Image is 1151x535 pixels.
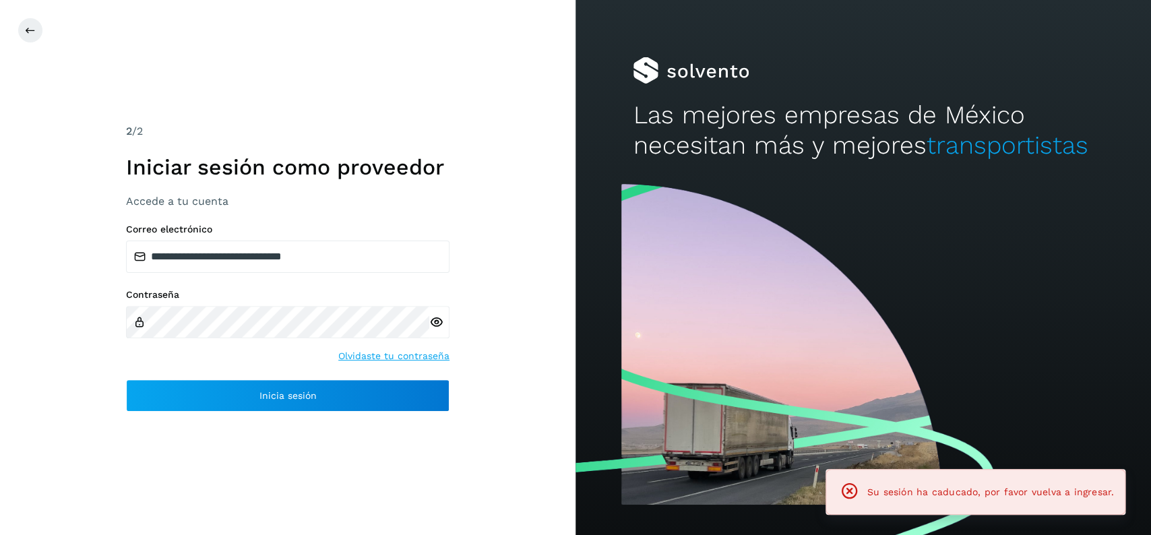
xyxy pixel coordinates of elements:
a: Olvidaste tu contraseña [338,349,449,363]
label: Correo electrónico [126,224,449,235]
h2: Las mejores empresas de México necesitan más y mejores [633,100,1093,160]
div: /2 [126,123,449,139]
span: transportistas [926,131,1088,160]
span: Su sesión ha caducado, por favor vuelva a ingresar. [867,486,1114,497]
span: Inicia sesión [259,391,317,400]
h3: Accede a tu cuenta [126,195,449,208]
button: Inicia sesión [126,379,449,412]
h1: Iniciar sesión como proveedor [126,154,449,180]
span: 2 [126,125,132,137]
label: Contraseña [126,289,449,301]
